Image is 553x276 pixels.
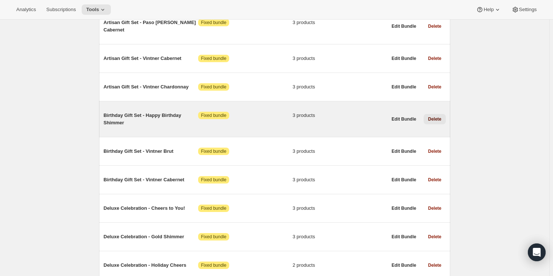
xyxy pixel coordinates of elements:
span: Fixed bundle [201,20,227,26]
span: 3 products [293,205,387,212]
button: Delete [424,21,446,31]
button: Edit Bundle [387,175,421,185]
span: Edit Bundle [391,23,416,29]
span: Delete [428,234,441,240]
span: Edit Bundle [391,177,416,183]
span: Delete [428,177,441,183]
span: Delete [428,55,441,61]
button: Edit Bundle [387,82,421,92]
span: 3 products [293,148,387,155]
span: 3 products [293,19,387,26]
span: Birthday Gift Set - Vintner Brut [104,148,198,155]
span: Deluxe Celebration - Gold Shimmer [104,233,198,240]
span: 3 products [293,176,387,184]
span: 3 products [293,83,387,91]
span: Edit Bundle [391,234,416,240]
span: Fixed bundle [201,177,227,183]
button: Settings [507,4,541,15]
span: Artisan Gift Set - Vintner Chardonnay [104,83,198,91]
button: Edit Bundle [387,203,421,213]
span: Delete [428,23,441,29]
button: Delete [424,203,446,213]
button: Edit Bundle [387,114,421,124]
span: 2 products [293,262,387,269]
span: Fixed bundle [201,234,227,240]
span: Edit Bundle [391,262,416,268]
button: Edit Bundle [387,53,421,64]
button: Edit Bundle [387,232,421,242]
span: Edit Bundle [391,55,416,61]
span: Deluxe Celebration - Cheers to You! [104,205,198,212]
span: 3 products [293,55,387,62]
span: Edit Bundle [391,148,416,154]
span: Fixed bundle [201,205,227,211]
span: 3 products [293,112,387,119]
button: Help [472,4,505,15]
span: Fixed bundle [201,84,227,90]
span: Edit Bundle [391,116,416,122]
button: Edit Bundle [387,21,421,31]
span: Settings [519,7,537,13]
button: Delete [424,175,446,185]
button: Subscriptions [42,4,80,15]
span: Birthday Gift Set - Happy Birthday Shimmer [104,112,198,127]
span: Fixed bundle [201,55,227,61]
span: Artisan Gift Set - Paso [PERSON_NAME] Cabernet [104,19,198,34]
span: Edit Bundle [391,205,416,211]
button: Delete [424,114,446,124]
span: Deluxe Celebration - Holiday Cheers [104,262,198,269]
span: 3 products [293,233,387,240]
span: Birthday Gift Set - Vintner Cabernet [104,176,198,184]
button: Edit Bundle [387,146,421,156]
div: Open Intercom Messenger [528,243,546,261]
span: Edit Bundle [391,84,416,90]
span: Analytics [16,7,36,13]
span: Delete [428,205,441,211]
span: Delete [428,116,441,122]
span: Subscriptions [46,7,76,13]
button: Delete [424,232,446,242]
span: Help [484,7,493,13]
button: Delete [424,53,446,64]
button: Analytics [12,4,40,15]
button: Delete [424,146,446,156]
span: Delete [428,84,441,90]
span: Delete [428,148,441,154]
button: Edit Bundle [387,260,421,270]
span: Fixed bundle [201,112,227,118]
span: Artisan Gift Set - Vintner Cabernet [104,55,198,62]
button: Delete [424,260,446,270]
span: Tools [86,7,99,13]
button: Tools [82,4,111,15]
button: Delete [424,82,446,92]
span: Fixed bundle [201,262,227,268]
span: Fixed bundle [201,148,227,154]
span: Delete [428,262,441,268]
